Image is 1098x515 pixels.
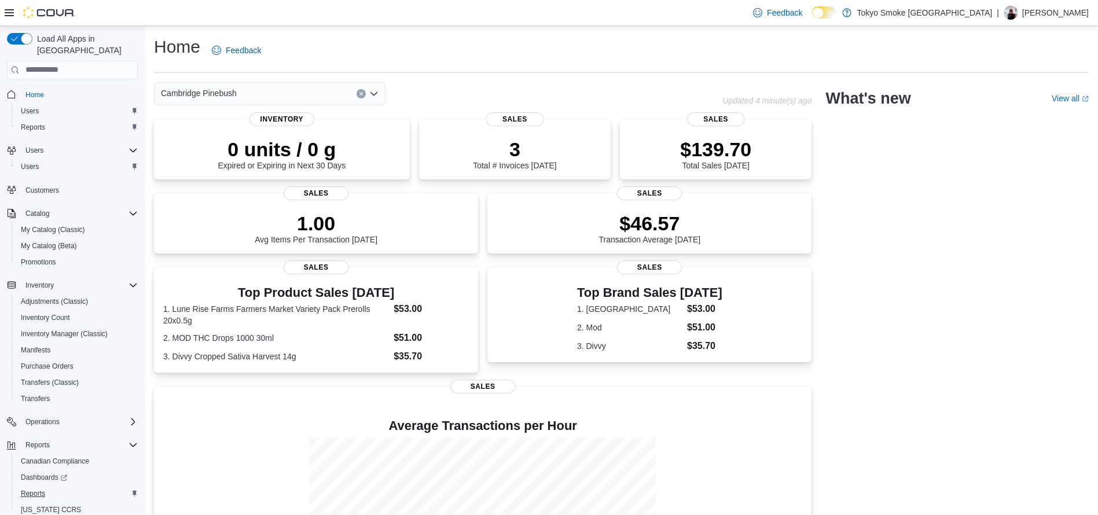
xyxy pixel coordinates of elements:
[163,286,469,300] h3: Top Product Sales [DATE]
[12,391,142,407] button: Transfers
[16,376,138,389] span: Transfers (Classic)
[16,120,138,134] span: Reports
[2,142,142,159] button: Users
[577,286,722,300] h3: Top Brand Sales [DATE]
[12,469,142,485] a: Dashboards
[12,222,142,238] button: My Catalog (Classic)
[1052,94,1089,103] a: View allExternal link
[21,489,45,498] span: Reports
[21,257,56,267] span: Promotions
[21,162,39,171] span: Users
[21,329,108,339] span: Inventory Manager (Classic)
[1004,6,1018,20] div: Glenn Cook
[12,485,142,502] button: Reports
[284,186,348,200] span: Sales
[577,340,682,352] dt: 3. Divvy
[1022,6,1089,20] p: [PERSON_NAME]
[21,88,49,102] a: Home
[16,392,138,406] span: Transfers
[16,470,138,484] span: Dashboards
[16,327,112,341] a: Inventory Manager (Classic)
[369,89,379,98] button: Open list of options
[16,343,55,357] a: Manifests
[16,239,82,253] a: My Catalog (Beta)
[2,437,142,453] button: Reports
[163,332,389,344] dt: 2. MOD THC Drops 1000 30ml
[12,342,142,358] button: Manifests
[16,343,138,357] span: Manifests
[163,419,802,433] h4: Average Transactions per Hour
[16,160,138,174] span: Users
[617,186,682,200] span: Sales
[16,120,50,134] a: Reports
[577,303,682,315] dt: 1. [GEOGRAPHIC_DATA]
[16,311,138,325] span: Inventory Count
[21,457,89,466] span: Canadian Compliance
[154,35,200,58] h1: Home
[16,359,138,373] span: Purchase Orders
[12,358,142,374] button: Purchase Orders
[812,6,836,19] input: Dark Mode
[12,254,142,270] button: Promotions
[16,470,72,484] a: Dashboards
[25,209,49,218] span: Catalog
[218,138,346,170] div: Expired or Expiring in Next 30 Days
[16,255,138,269] span: Promotions
[2,277,142,293] button: Inventory
[284,260,348,274] span: Sales
[12,310,142,326] button: Inventory Count
[12,238,142,254] button: My Catalog (Beta)
[21,438,54,452] button: Reports
[25,440,50,450] span: Reports
[226,45,261,56] span: Feedback
[21,144,48,157] button: Users
[394,350,469,363] dd: $35.70
[16,454,138,468] span: Canadian Compliance
[16,359,78,373] a: Purchase Orders
[12,103,142,119] button: Users
[25,186,59,195] span: Customers
[21,505,81,514] span: [US_STATE] CCRS
[680,138,751,161] p: $139.70
[687,339,722,353] dd: $35.70
[12,293,142,310] button: Adjustments (Classic)
[207,39,266,62] a: Feedback
[25,417,60,426] span: Operations
[16,487,50,501] a: Reports
[16,104,138,118] span: Users
[25,281,54,290] span: Inventory
[255,212,377,235] p: 1.00
[21,297,88,306] span: Adjustments (Classic)
[12,326,142,342] button: Inventory Manager (Classic)
[687,321,722,334] dd: $51.00
[12,453,142,469] button: Canadian Compliance
[21,207,54,220] button: Catalog
[21,183,138,197] span: Customers
[687,302,722,316] dd: $53.00
[21,415,64,429] button: Operations
[218,138,346,161] p: 0 units / 0 g
[16,392,54,406] a: Transfers
[21,241,77,251] span: My Catalog (Beta)
[21,87,138,102] span: Home
[21,123,45,132] span: Reports
[617,260,682,274] span: Sales
[599,212,701,235] p: $46.57
[16,239,138,253] span: My Catalog (Beta)
[577,322,682,333] dt: 2. Mod
[21,415,138,429] span: Operations
[2,414,142,430] button: Operations
[599,212,701,244] div: Transaction Average [DATE]
[486,112,544,126] span: Sales
[450,380,515,393] span: Sales
[32,33,138,56] span: Load All Apps in [GEOGRAPHIC_DATA]
[249,112,314,126] span: Inventory
[21,394,50,403] span: Transfers
[255,212,377,244] div: Avg Items Per Transaction [DATE]
[997,6,999,20] p: |
[687,112,744,126] span: Sales
[16,311,75,325] a: Inventory Count
[21,438,138,452] span: Reports
[12,159,142,175] button: Users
